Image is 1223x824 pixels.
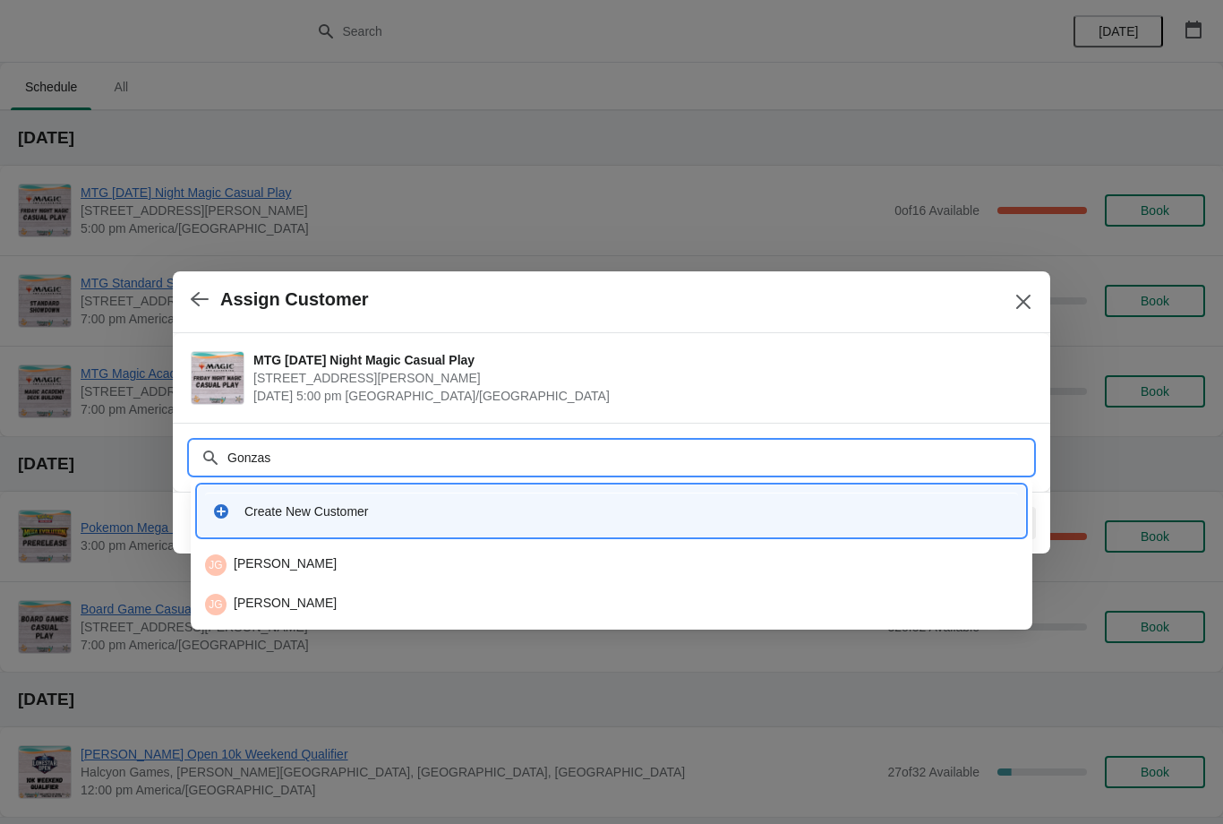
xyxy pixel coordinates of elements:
[209,598,222,611] text: JG
[192,352,244,404] img: MTG Friday Night Magic Casual Play | 2040 Louetta Rd Ste I Spring, TX 77388 | September 12 | 5:00...
[191,547,1032,583] li: Justin Gonzaski
[205,554,1018,576] div: [PERSON_NAME]
[205,594,1018,615] div: [PERSON_NAME]
[244,502,1011,520] div: Create New Customer
[253,351,1023,369] span: MTG [DATE] Night Magic Casual Play
[227,442,1032,474] input: Search customer name or email
[253,369,1023,387] span: [STREET_ADDRESS][PERSON_NAME]
[205,554,227,576] span: Justin Gonzaski
[209,559,222,571] text: JG
[191,583,1032,622] li: Justin Gonzaski
[220,289,369,310] h2: Assign Customer
[205,594,227,615] span: Justin Gonzaski
[1007,286,1039,318] button: Close
[253,387,1023,405] span: [DATE] 5:00 pm [GEOGRAPHIC_DATA]/[GEOGRAPHIC_DATA]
